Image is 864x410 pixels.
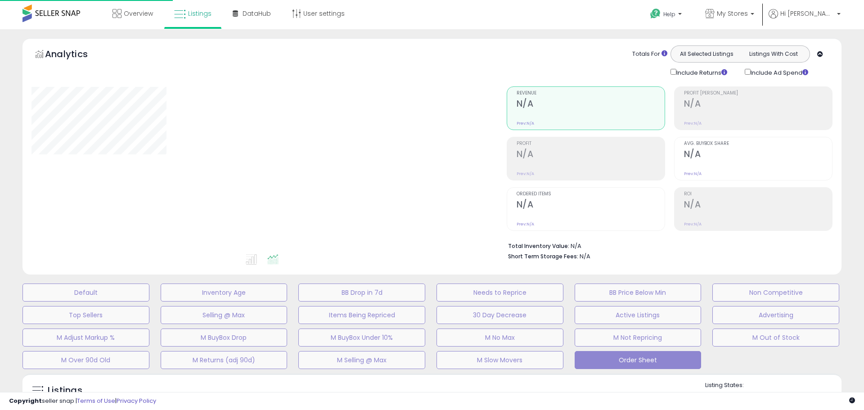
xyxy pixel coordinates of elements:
span: Listings [188,9,211,18]
button: M BuyBox Under 10% [298,329,425,347]
button: M Adjust Markup % [22,329,149,347]
span: Hi [PERSON_NAME] [780,9,834,18]
button: 30 Day Decrease [436,306,563,324]
small: Prev: N/A [517,171,534,176]
h2: N/A [517,99,665,111]
button: BB Price Below Min [575,284,702,302]
small: Prev: N/A [517,221,534,227]
button: M Over 90d Old [22,351,149,369]
h5: Analytics [45,48,105,63]
span: N/A [580,252,590,261]
small: Prev: N/A [684,171,702,176]
button: Order Sheet [575,351,702,369]
button: Items Being Repriced [298,306,425,324]
a: Help [643,1,691,29]
span: Overview [124,9,153,18]
button: Listings With Cost [740,48,807,60]
small: Prev: N/A [517,121,534,126]
span: Profit [517,141,665,146]
li: N/A [508,240,826,251]
button: BB Drop in 7d [298,284,425,302]
button: M No Max [436,329,563,347]
button: M Not Repricing [575,329,702,347]
span: Revenue [517,91,665,96]
button: Non Competitive [712,284,839,302]
h2: N/A [517,149,665,161]
a: Hi [PERSON_NAME] [769,9,841,29]
button: M Slow Movers [436,351,563,369]
button: Top Sellers [22,306,149,324]
button: M Returns (adj 90d) [161,351,288,369]
span: Profit [PERSON_NAME] [684,91,832,96]
h2: N/A [517,199,665,212]
div: Totals For [632,50,667,59]
div: seller snap | | [9,397,156,405]
span: Avg. Buybox Share [684,141,832,146]
div: Include Returns [664,67,738,77]
div: Include Ad Spend [738,67,823,77]
button: Advertising [712,306,839,324]
small: Prev: N/A [684,121,702,126]
button: Inventory Age [161,284,288,302]
b: Short Term Storage Fees: [508,252,578,260]
small: Prev: N/A [684,221,702,227]
button: M Out of Stock [712,329,839,347]
h2: N/A [684,199,832,212]
h2: N/A [684,99,832,111]
button: All Selected Listings [673,48,740,60]
span: My Stores [717,9,748,18]
button: Active Listings [575,306,702,324]
button: M Selling @ Max [298,351,425,369]
strong: Copyright [9,396,42,405]
b: Total Inventory Value: [508,242,569,250]
button: M BuyBox Drop [161,329,288,347]
span: Ordered Items [517,192,665,197]
span: Help [663,10,675,18]
span: ROI [684,192,832,197]
button: Selling @ Max [161,306,288,324]
h2: N/A [684,149,832,161]
button: Default [22,284,149,302]
button: Needs to Reprice [436,284,563,302]
i: Get Help [650,8,661,19]
span: DataHub [243,9,271,18]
